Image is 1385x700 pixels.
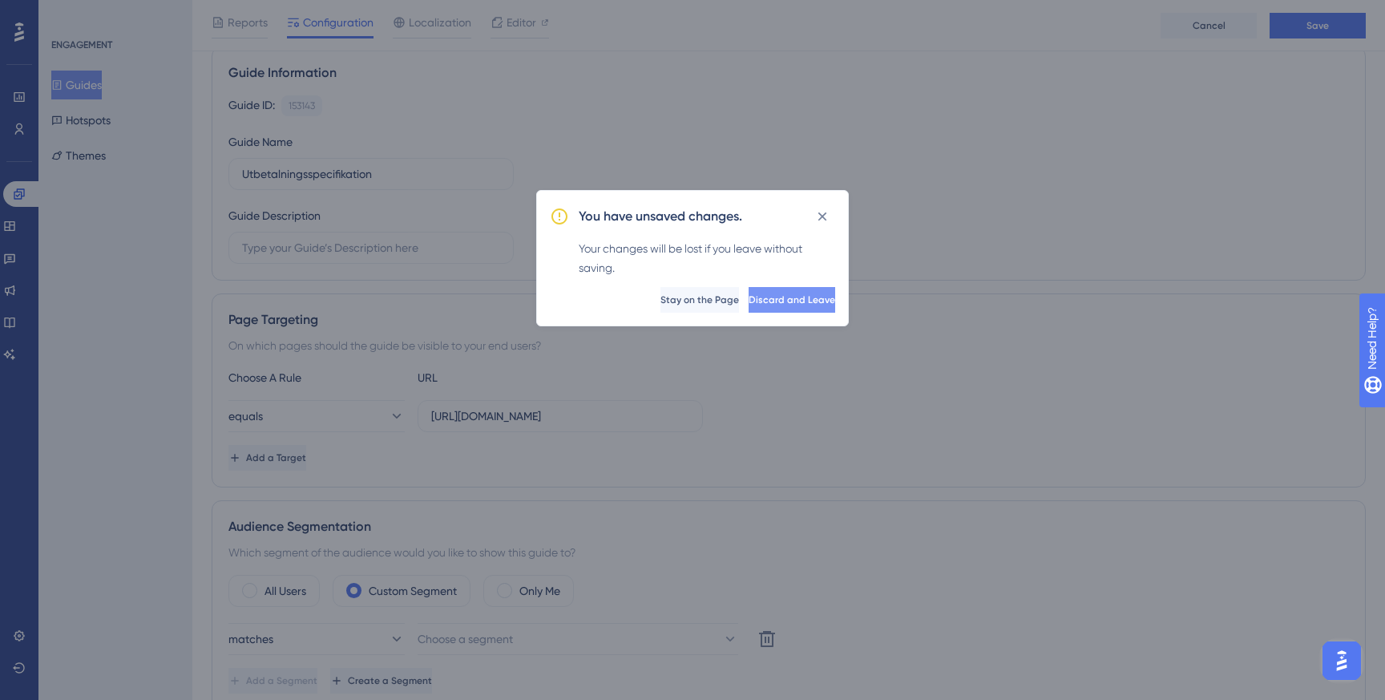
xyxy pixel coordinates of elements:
[660,293,739,306] span: Stay on the Page
[1318,637,1366,685] iframe: UserGuiding AI Assistant Launcher
[749,293,835,306] span: Discard and Leave
[38,4,100,23] span: Need Help?
[579,207,742,226] h2: You have unsaved changes.
[579,239,835,277] div: Your changes will be lost if you leave without saving.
